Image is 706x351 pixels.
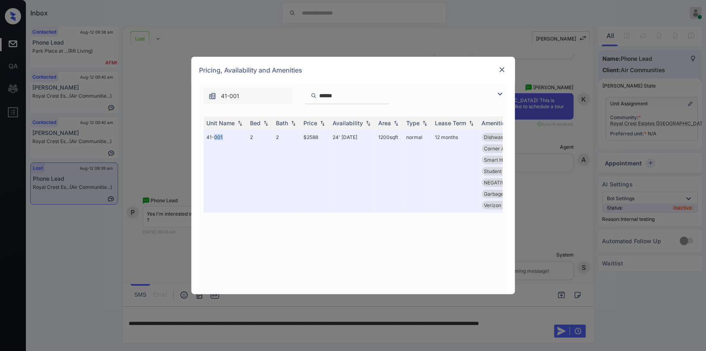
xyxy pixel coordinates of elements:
td: 2 [273,130,301,213]
div: Type [407,120,420,126]
img: sorting [467,120,475,126]
span: Verizon fios in... [484,202,520,208]
span: NEGATIVE Sub-Le... [484,180,530,186]
td: 41-001 [204,130,247,213]
img: icon-zuma [311,92,317,99]
div: Amenities [482,120,509,126]
div: Pricing, Availability and Amenities [191,57,515,83]
span: Smart Home Door... [484,157,529,163]
img: sorting [392,120,400,126]
div: Bed [250,120,261,126]
img: icon-zuma [208,92,216,100]
img: close [498,66,506,74]
div: Lease Term [435,120,466,126]
div: Availability [333,120,363,126]
span: Corner Apartmen... [484,146,528,152]
span: Garbage disposa... [484,191,526,197]
td: $2588 [301,130,330,213]
span: Dishwasher [484,134,511,140]
span: Student Buildin... [484,168,522,174]
td: 12 months [432,130,479,213]
img: sorting [262,120,270,126]
td: 24' [DATE] [330,130,375,213]
img: sorting [364,120,372,126]
td: normal [403,130,432,213]
div: Price [304,120,318,126]
div: Area [379,120,391,126]
img: sorting [318,120,326,126]
div: Unit Name [207,120,235,126]
span: 41-001 [221,92,240,101]
img: sorting [421,120,429,126]
img: sorting [289,120,297,126]
div: Bath [276,120,288,126]
td: 1200 sqft [375,130,403,213]
td: 2 [247,130,273,213]
img: sorting [236,120,244,126]
img: icon-zuma [495,89,505,99]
